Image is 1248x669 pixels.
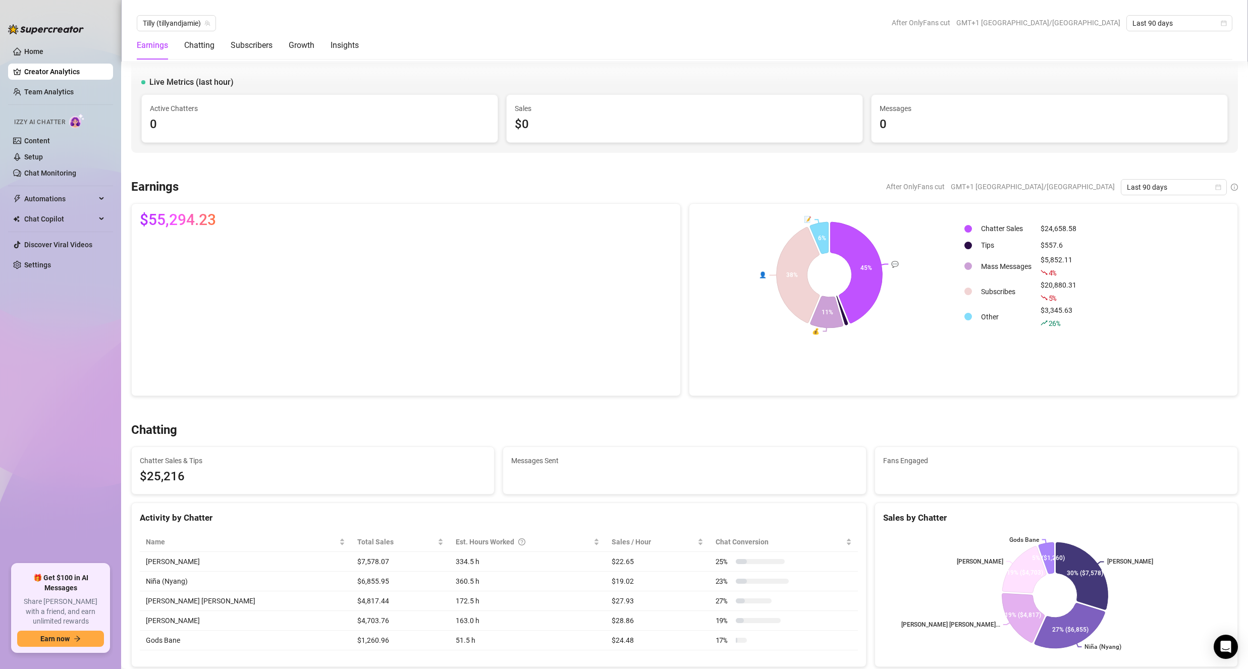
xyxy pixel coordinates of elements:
text: [PERSON_NAME] [PERSON_NAME]... [901,621,1000,628]
td: $22.65 [606,552,709,572]
h3: Chatting [131,422,177,438]
img: Chat Copilot [13,215,20,222]
td: Chatter Sales [977,221,1036,237]
td: $24.48 [606,631,709,650]
text: 💰 [812,327,820,335]
a: Setup [24,153,43,161]
span: 🎁 Get $100 in AI Messages [17,573,104,593]
span: fall [1041,269,1048,276]
img: logo-BBDzfeDw.svg [8,24,84,34]
a: Home [24,47,43,55]
span: question-circle [518,536,525,547]
span: Active Chatters [150,103,490,114]
span: Chatter Sales & Tips [140,455,486,466]
img: AI Chatter [69,114,85,128]
span: Last 90 days [1132,16,1226,31]
div: $0 [515,115,854,134]
span: team [204,20,210,26]
td: Mass Messages [977,254,1036,278]
td: 172.5 h [450,591,606,611]
td: [PERSON_NAME] [PERSON_NAME] [140,591,351,611]
div: Activity by Chatter [140,511,858,525]
span: Messages [880,103,1219,114]
div: 0 [150,115,490,134]
span: fall [1041,294,1048,301]
span: Chat Copilot [24,211,96,227]
div: $3,345.63 [1041,305,1076,329]
td: $6,855.95 [351,572,450,591]
td: $28.86 [606,611,709,631]
text: Niña (Nyang) [1084,643,1121,650]
span: 23 % [716,576,732,587]
div: Earnings [137,39,168,51]
div: $5,852.11 [1041,254,1076,278]
div: 0 [880,115,1219,134]
span: 5 % [1049,293,1056,303]
td: 51.5 h [450,631,606,650]
span: Messages Sent [511,455,857,466]
th: Sales / Hour [606,532,709,552]
td: Tips [977,238,1036,253]
span: rise [1041,319,1048,326]
span: Fans Engaged [883,455,1229,466]
span: $55,294.23 [140,212,216,228]
div: Chatting [184,39,214,51]
text: Gods Bane [1009,536,1039,543]
td: 163.0 h [450,611,606,631]
td: Niña (Nyang) [140,572,351,591]
span: Last 90 days [1127,180,1221,195]
a: Content [24,137,50,145]
span: After OnlyFans cut [892,15,950,30]
span: thunderbolt [13,195,21,203]
span: Izzy AI Chatter [14,118,65,127]
span: 26 % [1049,318,1060,328]
span: After OnlyFans cut [886,179,945,194]
span: Automations [24,191,96,207]
td: $4,703.76 [351,611,450,631]
td: Subscribes [977,280,1036,304]
th: Chat Conversion [710,532,858,552]
text: 👤 [758,271,766,278]
td: 360.5 h [450,572,606,591]
span: 4 % [1049,268,1056,277]
td: Gods Bane [140,631,351,650]
a: Settings [24,261,51,269]
span: GMT+1 [GEOGRAPHIC_DATA]/[GEOGRAPHIC_DATA] [951,179,1115,194]
span: arrow-right [74,635,81,642]
a: Creator Analytics [24,64,105,80]
a: Discover Viral Videos [24,241,92,249]
td: $1,260.96 [351,631,450,650]
button: Earn nowarrow-right [17,631,104,647]
td: [PERSON_NAME] [140,611,351,631]
div: Growth [289,39,314,51]
span: Live Metrics (last hour) [149,76,234,88]
span: calendar [1215,184,1221,190]
text: [PERSON_NAME] [1107,559,1154,566]
td: [PERSON_NAME] [140,552,351,572]
div: $557.6 [1041,240,1076,251]
span: Name [146,536,337,547]
span: Chat Conversion [716,536,844,547]
td: $19.02 [606,572,709,591]
span: $25,216 [140,467,486,486]
div: Sales by Chatter [883,511,1229,525]
text: [PERSON_NAME] [957,558,1003,565]
th: Total Sales [351,532,450,552]
th: Name [140,532,351,552]
span: Total Sales [357,536,436,547]
span: 17 % [716,635,732,646]
td: $27.93 [606,591,709,611]
td: Other [977,305,1036,329]
td: $7,578.07 [351,552,450,572]
span: 19 % [716,615,732,626]
div: Subscribers [231,39,273,51]
span: GMT+1 [GEOGRAPHIC_DATA]/[GEOGRAPHIC_DATA] [956,15,1120,30]
td: $4,817.44 [351,591,450,611]
span: info-circle [1231,184,1238,191]
text: 📝 [804,215,811,223]
span: Earn now [40,635,70,643]
span: Share [PERSON_NAME] with a friend, and earn unlimited rewards [17,597,104,627]
text: 💬 [891,260,899,267]
div: Open Intercom Messenger [1214,635,1238,659]
div: Insights [331,39,359,51]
